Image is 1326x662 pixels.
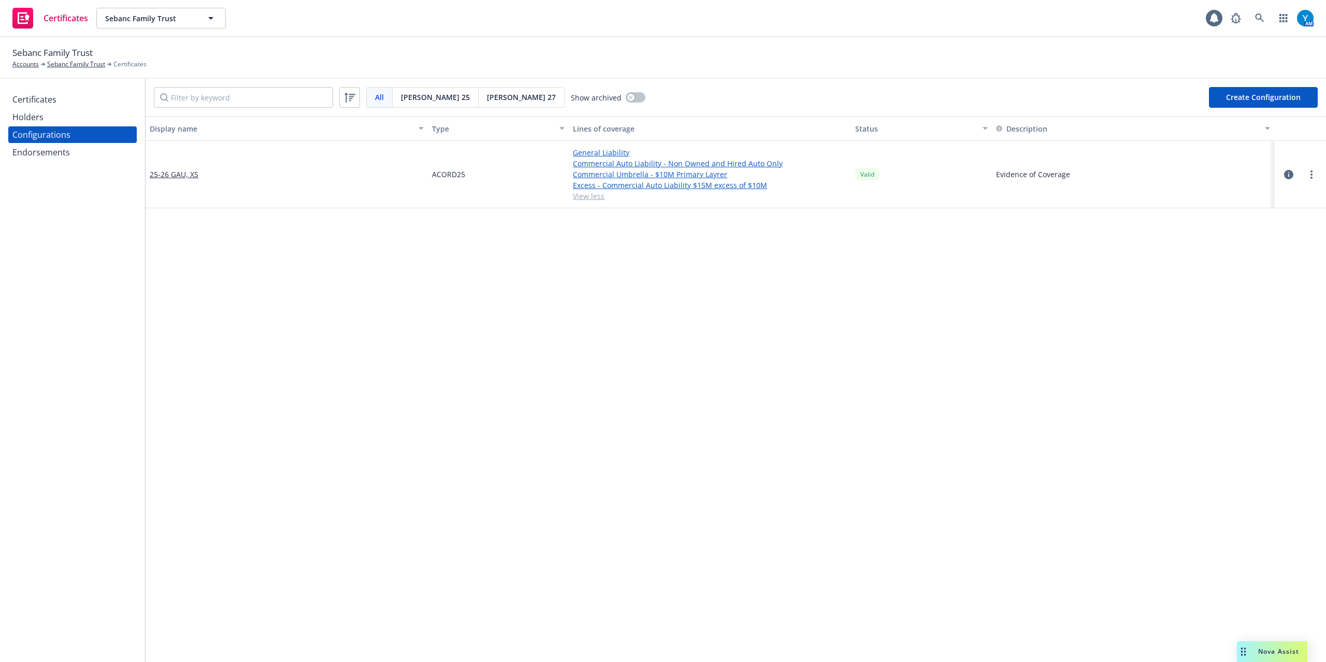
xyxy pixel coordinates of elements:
[12,46,93,60] span: Sebanc Family Trust
[12,144,70,161] div: Endorsements
[573,180,847,191] a: Excess - Commercial Auto Liability $15M excess of $10M
[150,123,412,134] div: Display name
[8,109,137,125] a: Holders
[44,14,88,22] span: Certificates
[1237,641,1307,662] button: Nova Assist
[146,116,428,141] button: Display name
[1258,647,1299,656] span: Nova Assist
[1297,10,1314,26] img: photo
[573,147,847,158] a: General Liability
[569,116,851,141] button: Lines of coverage
[47,60,105,69] a: Sebanc Family Trust
[8,126,137,143] a: Configurations
[996,123,1259,134] div: Toggle SortBy
[12,91,56,108] div: Certificates
[1237,641,1250,662] div: Drag to move
[1273,8,1294,28] a: Switch app
[428,116,569,141] button: Type
[8,91,137,108] a: Certificates
[428,141,569,208] div: ACORD25
[154,87,333,108] input: Filter by keyword
[1226,8,1246,28] a: Report a Bug
[8,144,137,161] a: Endorsements
[401,92,470,103] span: [PERSON_NAME] 25
[1249,8,1270,28] a: Search
[375,92,384,103] span: All
[573,123,847,134] div: Lines of coverage
[487,92,556,103] span: [PERSON_NAME] 27
[573,169,847,180] a: Commercial Umbrella - $10M Primary Layrer
[855,168,880,181] div: Valid
[573,158,847,169] a: Commercial Auto Liability - Non Owned and Hired Auto Only
[573,191,847,202] a: View less
[571,92,622,103] span: Show archived
[12,109,44,125] div: Holders
[1209,87,1318,108] button: Create Configuration
[996,169,1070,180] button: Evidence of Coverage
[113,60,147,69] span: Certificates
[432,123,553,134] div: Type
[12,60,39,69] a: Accounts
[1305,168,1318,181] a: more
[8,4,92,33] a: Certificates
[851,116,992,141] button: Status
[12,126,70,143] div: Configurations
[150,169,198,180] a: 25-26 GAU, XS
[96,8,226,28] button: Sebanc Family Trust
[996,123,1047,134] button: Description
[105,13,195,24] span: Sebanc Family Trust
[855,123,976,134] div: Status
